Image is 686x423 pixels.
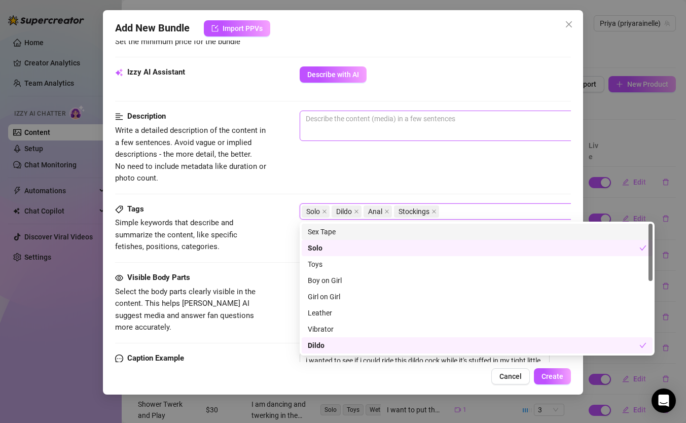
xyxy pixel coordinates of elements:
[308,324,646,335] div: Vibrator
[491,368,530,384] button: Cancel
[302,289,653,305] div: Girl on Girl
[541,372,563,380] span: Create
[115,287,256,332] span: Select the body parts clearly visible in the content. This helps [PERSON_NAME] AI suggest media a...
[307,70,359,79] span: Describe with AI
[302,337,653,354] div: Dildo
[394,205,439,218] span: Stockings
[565,20,573,28] span: close
[384,209,389,214] span: close
[308,291,646,302] div: Girl on Girl
[302,321,653,337] div: Vibrator
[364,205,392,218] span: Anal
[308,242,639,254] div: Solo
[115,111,123,123] span: align-left
[336,206,352,217] span: Dildo
[115,20,190,37] span: Add New Bundle
[115,205,123,214] span: tag
[302,240,653,256] div: Solo
[211,25,219,32] span: import
[223,24,263,32] span: Import PPVs
[306,206,320,217] span: Solo
[127,67,185,77] strong: Izzy AI Assistant
[115,126,266,183] span: Write a detailed description of the content in a few sentences. Avoid vague or implied descriptio...
[302,224,653,240] div: Sex Tape
[302,305,653,321] div: Leather
[115,274,123,282] span: eye
[332,205,362,218] span: Dildo
[499,372,522,380] span: Cancel
[127,204,144,214] strong: Tags
[308,275,646,286] div: Boy on Girl
[354,209,359,214] span: close
[534,368,571,384] button: Create
[127,112,166,121] strong: Description
[399,206,429,217] span: Stockings
[368,206,382,217] span: Anal
[302,205,330,218] span: Solo
[561,16,577,32] button: Close
[308,307,646,319] div: Leather
[639,342,646,349] span: check
[322,209,327,214] span: close
[431,209,437,214] span: close
[308,226,646,237] div: Sex Tape
[204,20,270,37] button: Import PPVs
[302,272,653,289] div: Boy on Girl
[308,340,639,351] div: Dildo
[302,256,653,272] div: Toys
[639,244,646,252] span: check
[308,259,646,270] div: Toys
[652,389,676,413] div: Open Intercom Messenger
[115,218,237,251] span: Simple keywords that describe and summarize the content, like specific fetishes, positions, categ...
[300,66,367,83] button: Describe with AI
[127,273,190,282] strong: Visible Body Parts
[127,354,184,363] strong: Caption Example
[561,20,577,28] span: Close
[115,352,123,365] span: message
[115,37,240,46] span: Set the minimum price for the bundle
